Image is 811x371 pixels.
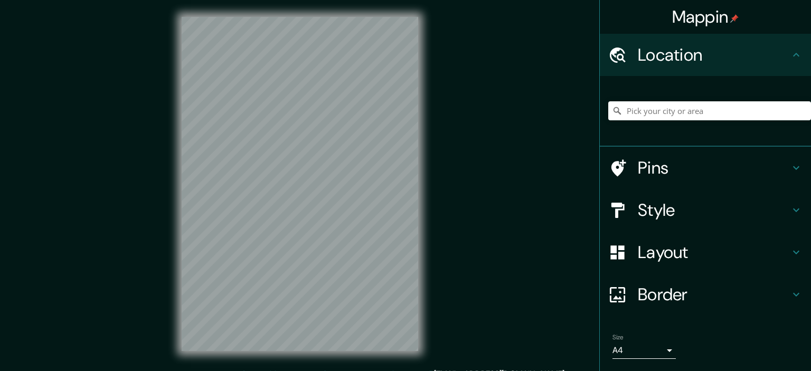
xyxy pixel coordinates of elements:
[638,199,790,221] h4: Style
[600,147,811,189] div: Pins
[600,34,811,76] div: Location
[182,17,418,351] canvas: Map
[638,44,790,65] h4: Location
[600,189,811,231] div: Style
[638,284,790,305] h4: Border
[730,14,739,23] img: pin-icon.png
[612,342,676,359] div: A4
[600,273,811,316] div: Border
[672,6,739,27] h4: Mappin
[612,333,624,342] label: Size
[608,101,811,120] input: Pick your city or area
[638,157,790,178] h4: Pins
[638,242,790,263] h4: Layout
[600,231,811,273] div: Layout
